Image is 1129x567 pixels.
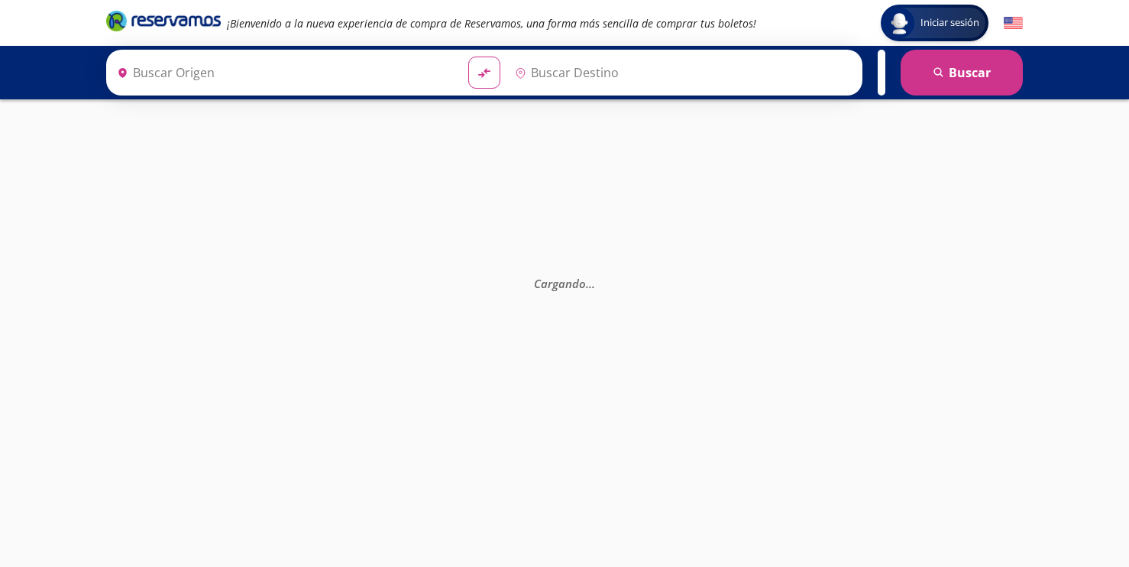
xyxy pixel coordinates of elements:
span: . [589,276,592,291]
span: . [592,276,595,291]
span: . [586,276,589,291]
a: Brand Logo [106,9,221,37]
button: English [1004,14,1023,33]
i: Brand Logo [106,9,221,32]
em: Cargando [534,276,595,291]
input: Buscar Destino [509,53,854,92]
span: Iniciar sesión [914,15,985,31]
em: ¡Bienvenido a la nueva experiencia de compra de Reservamos, una forma más sencilla de comprar tus... [227,16,756,31]
button: Buscar [901,50,1023,96]
input: Buscar Origen [111,53,456,92]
